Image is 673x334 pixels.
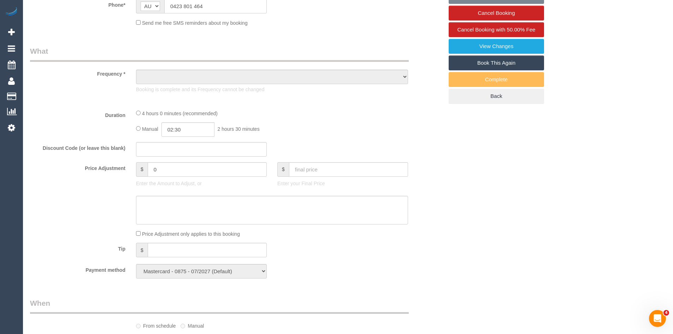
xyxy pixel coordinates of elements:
[136,320,176,329] label: From schedule
[649,310,666,327] iframe: Intercom live chat
[457,27,536,33] span: Cancel Booking with 50.00% Fee
[136,243,148,257] span: $
[30,46,409,62] legend: What
[30,298,409,314] legend: When
[663,310,669,316] span: 4
[289,162,408,177] input: final price
[449,89,544,104] a: Back
[142,111,218,116] span: 4 hours 0 minutes (recommended)
[25,109,131,119] label: Duration
[277,180,408,187] p: Enter your Final Price
[136,162,148,177] span: $
[181,324,185,328] input: Manual
[142,231,240,237] span: Price Adjustment only applies to this booking
[449,55,544,70] a: Book This Again
[449,22,544,37] a: Cancel Booking with 50.00% Fee
[449,6,544,20] a: Cancel Booking
[218,126,260,132] span: 2 hours 30 minutes
[136,86,408,93] p: Booking is complete and its Frequency cannot be changed
[25,162,131,172] label: Price Adjustment
[25,264,131,274] label: Payment method
[136,180,267,187] p: Enter the Amount to Adjust, or
[25,142,131,152] label: Discount Code (or leave this blank)
[277,162,289,177] span: $
[449,39,544,54] a: View Changes
[142,20,248,26] span: Send me free SMS reminders about my booking
[181,320,204,329] label: Manual
[136,324,141,328] input: From schedule
[142,126,158,132] span: Manual
[25,243,131,252] label: Tip
[25,68,131,77] label: Frequency *
[4,7,18,17] img: Automaid Logo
